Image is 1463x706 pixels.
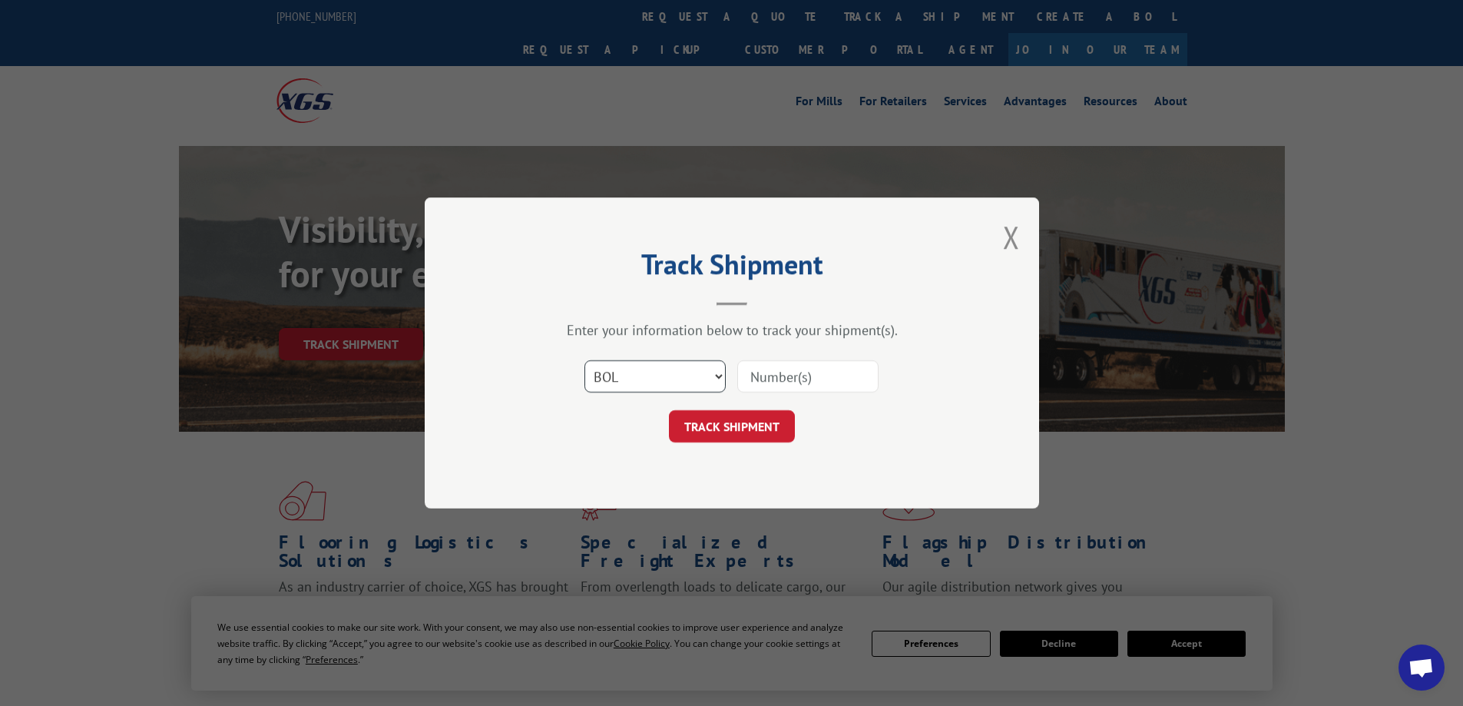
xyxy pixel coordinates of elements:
button: Close modal [1003,217,1020,257]
input: Number(s) [737,360,879,393]
div: Open chat [1398,645,1445,691]
button: TRACK SHIPMENT [669,410,795,442]
h2: Track Shipment [501,254,962,283]
div: Enter your information below to track your shipment(s). [501,321,962,339]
